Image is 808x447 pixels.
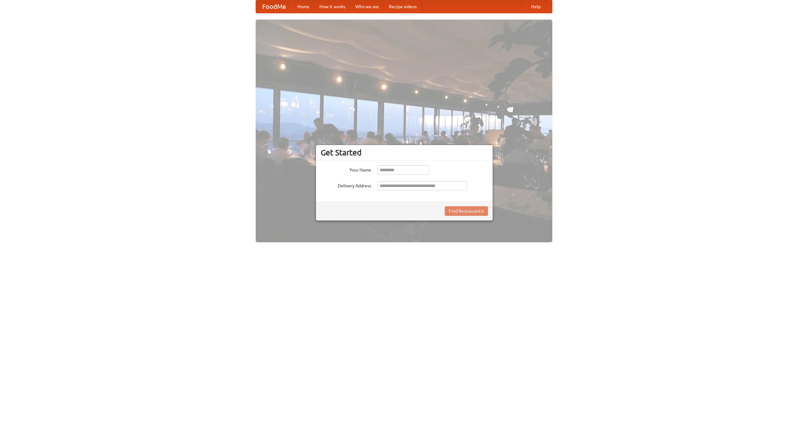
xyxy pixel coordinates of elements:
a: Recipe videos [384,0,422,13]
a: Help [526,0,546,13]
label: Your Name [321,165,371,173]
a: How it works [314,0,350,13]
h3: Get Started [321,148,488,157]
button: Find Restaurants! [445,206,488,216]
a: Home [292,0,314,13]
a: FoodMe [256,0,292,13]
label: Delivery Address [321,181,371,189]
a: Who we are [350,0,384,13]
